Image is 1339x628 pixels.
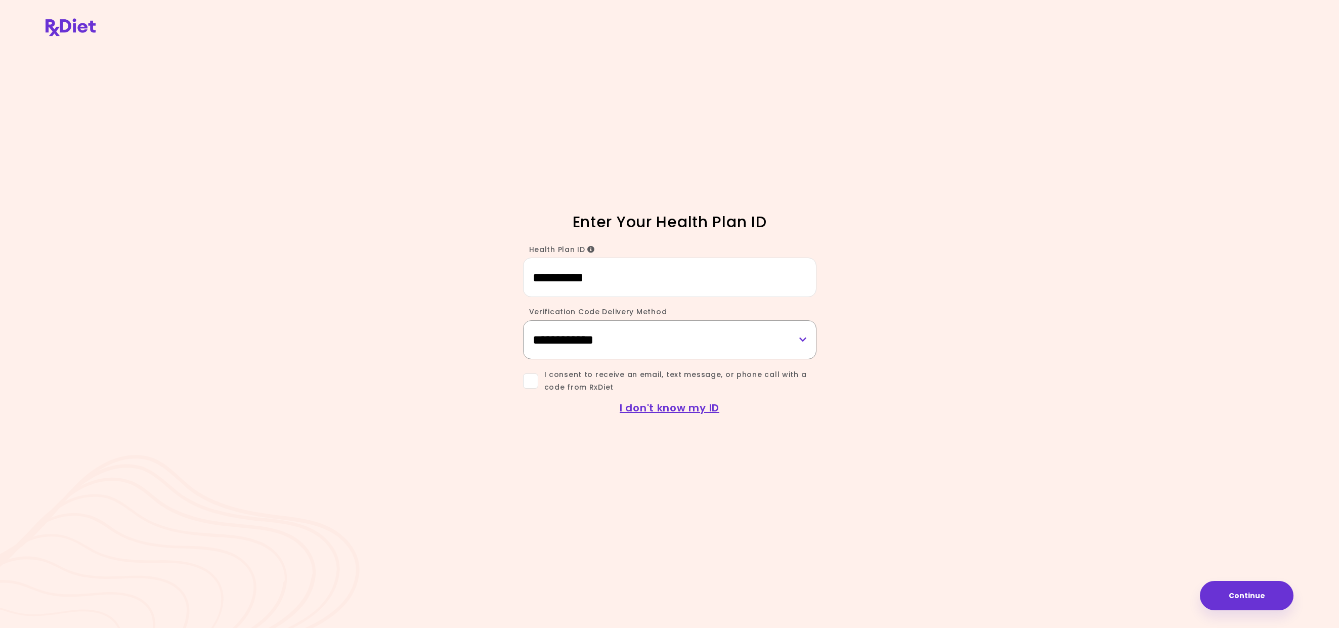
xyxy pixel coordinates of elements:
h1: Enter Your Health Plan ID [493,212,847,232]
img: RxDiet [46,18,96,36]
span: I consent to receive an email, text message, or phone call with a code from RxDiet [538,368,816,394]
span: Health Plan ID [529,244,595,255]
label: Verification Code Delivery Method [523,307,667,317]
i: Info [587,246,595,253]
a: I don't know my ID [620,401,719,415]
button: Continue [1200,581,1293,610]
